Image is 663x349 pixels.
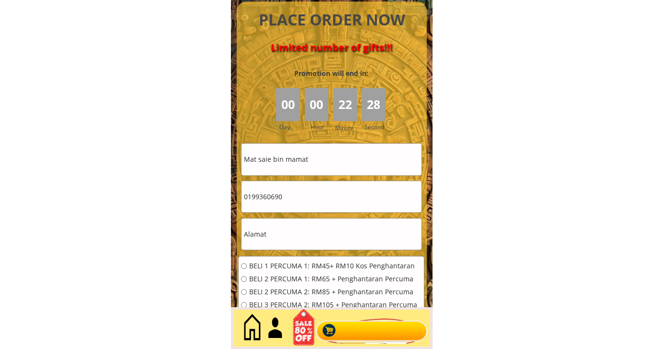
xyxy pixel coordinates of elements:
h4: PLACE ORDER NOW [248,9,416,31]
span: BELI 1 PERCUMA 1: RM45+ RM10 Kos Penghantaran [249,263,417,269]
span: BELI 2 PERCUMA 1: RM65 + Penghantaran Percuma [249,276,417,282]
input: Nama [241,144,422,175]
input: Telefon [241,181,422,212]
h4: Limited number of gifts!!! [248,42,416,53]
h3: Day [279,122,303,132]
span: BELI 2 PERCUMA 2: RM85 + Penghantaran Percuma [249,289,417,295]
span: BELI 3 PERCUMA 2: RM105 + Penghantaran Percuma [249,301,417,308]
h3: Minute [335,123,356,132]
h3: Hour [311,122,331,132]
input: Alamat [241,218,422,250]
h3: Second [364,122,388,132]
h3: Promotion will end in: [277,68,386,79]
